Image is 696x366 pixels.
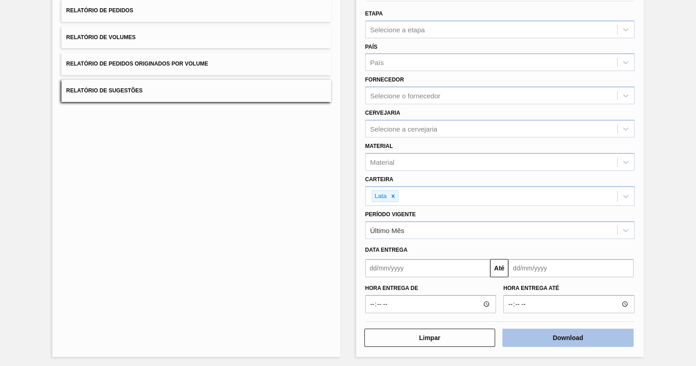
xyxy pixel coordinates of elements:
[370,25,425,33] div: Selecione a etapa
[370,92,440,100] div: Selecione o fornecedor
[365,282,496,295] label: Hora entrega de
[503,282,635,295] label: Hora entrega até
[365,76,404,83] label: Fornecedor
[365,176,394,183] label: Carteira
[61,26,331,49] button: Relatório de Volumes
[61,53,331,75] button: Relatório de Pedidos Originados por Volume
[365,110,400,116] label: Cervejaria
[66,61,208,67] span: Relatório de Pedidos Originados por Volume
[502,329,634,347] button: Download
[372,191,388,202] div: Lata
[370,59,384,66] div: País
[370,227,404,234] div: Último Mês
[490,259,508,277] button: Até
[370,158,394,166] div: Material
[365,143,393,149] label: Material
[66,34,135,41] span: Relatório de Volumes
[365,247,408,253] span: Data Entrega
[365,211,416,218] label: Período Vigente
[370,125,438,132] div: Selecione a cervejaria
[365,44,378,50] label: País
[66,7,133,14] span: Relatório de Pedidos
[365,10,383,17] label: Etapa
[66,87,143,94] span: Relatório de Sugestões
[508,259,634,277] input: dd/mm/yyyy
[364,329,496,347] button: Limpar
[365,259,491,277] input: dd/mm/yyyy
[61,80,331,102] button: Relatório de Sugestões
